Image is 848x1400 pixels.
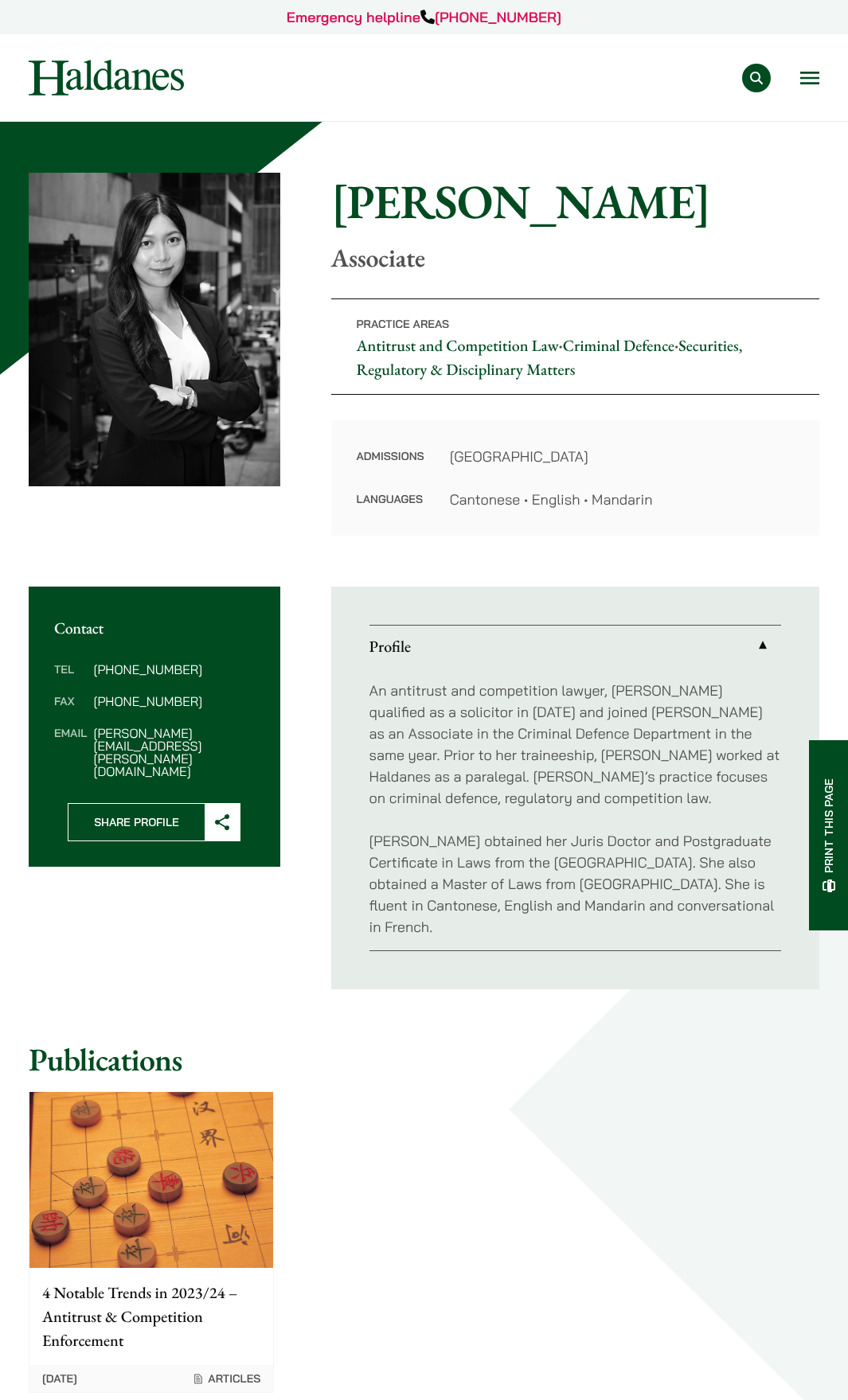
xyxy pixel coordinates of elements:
dd: [PERSON_NAME][EMAIL_ADDRESS][PERSON_NAME][DOMAIN_NAME] [93,727,254,778]
dd: [PHONE_NUMBER] [93,695,254,708]
span: Share Profile [68,804,205,840]
p: An antitrust and competition lawyer, [PERSON_NAME] qualified as a solicitor in [DATE] and joined ... [369,680,781,809]
p: 4 Notable Trends in 2023/24 –Antitrust & Competition Enforcement [42,1281,260,1352]
dd: [GEOGRAPHIC_DATA] [450,446,794,467]
img: Logo of Haldanes [29,60,184,96]
button: Share Profile [68,803,240,841]
time: [DATE] [42,1371,77,1386]
p: Associate [331,243,819,273]
p: • • [331,298,819,395]
dd: Cantonese • English • Mandarin [450,489,794,510]
h2: Contact [54,618,255,638]
h1: [PERSON_NAME] [331,173,819,230]
button: Search [742,64,771,92]
dt: Tel [54,663,87,695]
a: 4 Notable Trends in 2023/24 –Antitrust & Competition Enforcement [DATE] Articles [29,1091,274,1392]
div: Profile [369,667,781,950]
button: Open menu [800,72,819,84]
a: Profile [369,626,781,667]
img: Joanne Lam photo [29,173,280,486]
a: Emergency helpline[PHONE_NUMBER] [287,8,561,26]
span: Articles [192,1371,260,1386]
p: [PERSON_NAME] obtained her Juris Doctor and Postgraduate Certificate in Laws from the [GEOGRAPHIC... [369,830,781,938]
dt: Admissions [357,446,424,489]
dd: [PHONE_NUMBER] [93,663,254,676]
span: Practice Areas [357,317,450,331]
a: Criminal Defence [563,335,674,356]
dt: Languages [357,489,424,510]
a: Antitrust and Competition Law [357,335,559,356]
dt: Fax [54,695,87,727]
h2: Publications [29,1040,819,1078]
dt: Email [54,727,87,778]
